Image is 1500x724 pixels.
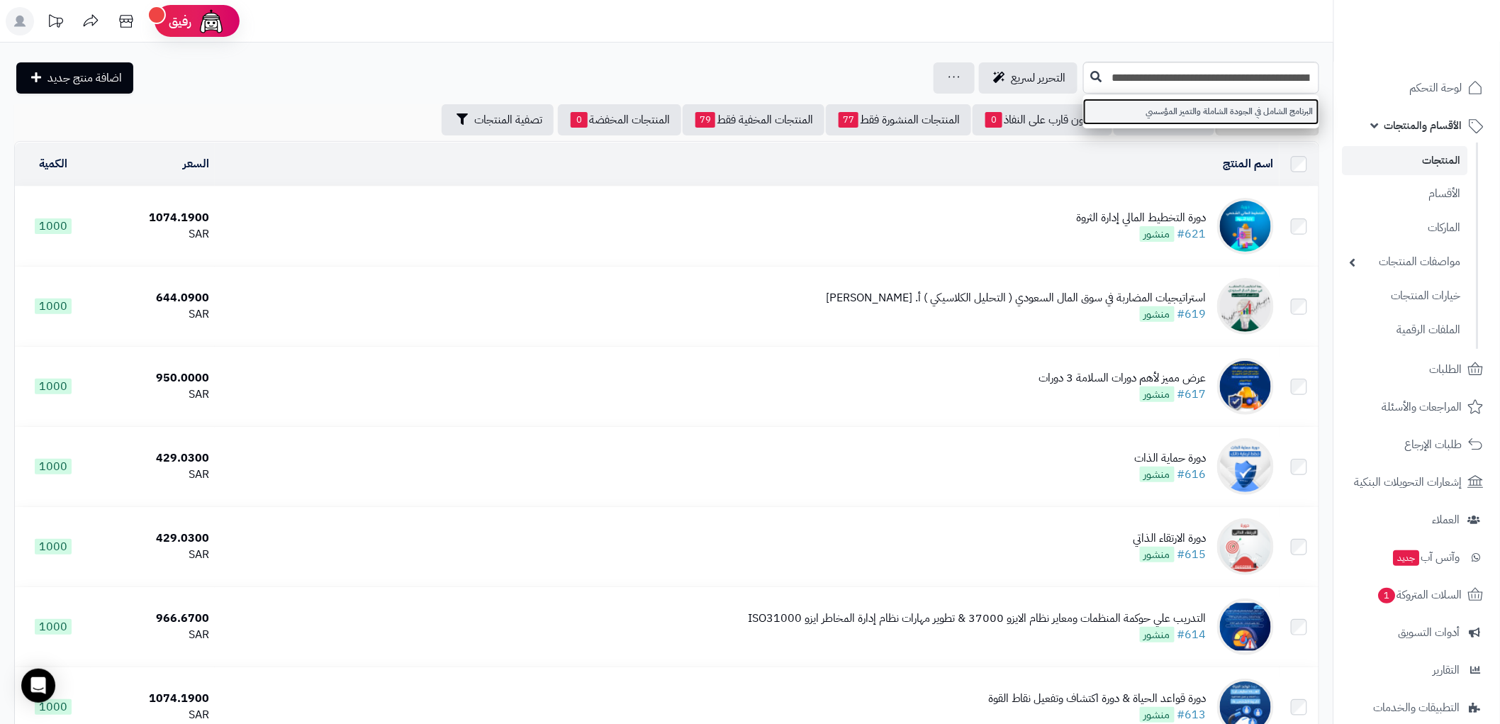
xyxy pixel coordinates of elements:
div: 1074.1900 [96,210,209,226]
span: الطلبات [1430,360,1462,379]
div: SAR [96,547,209,563]
a: الطلبات [1343,352,1491,386]
a: تحديثات المنصة [38,7,73,39]
a: #615 [1177,546,1207,563]
a: الأقسام [1343,179,1468,209]
span: 1 [1379,588,1396,603]
div: التدريب علي حوكمة المنظمات ومعاير نظام الايزو 37000 & تطوير مهارات نظام إدارة المخاطر ايزو ISO31000 [749,611,1207,627]
a: #613 [1177,706,1207,723]
a: أدوات التسويق [1343,616,1491,650]
span: 1000 [35,539,72,555]
a: مخزون قارب على النفاذ0 [973,104,1112,135]
img: logo-2.png [1404,40,1487,69]
div: استراتيجيات المضاربة في سوق المال السعودي ( التحليل الكلاسيكي ) أ. [PERSON_NAME] [827,290,1207,306]
span: إشعارات التحويلات البنكية [1355,472,1462,492]
a: وآتس آبجديد [1343,540,1491,574]
span: منشور [1140,467,1175,482]
div: SAR [96,306,209,323]
span: منشور [1140,226,1175,242]
span: رفيق [169,13,191,30]
a: الماركات [1343,213,1468,243]
a: اضافة منتج جديد [16,62,133,94]
div: SAR [96,627,209,643]
span: 77 [839,112,858,128]
span: 1000 [35,218,72,234]
a: لوحة التحكم [1343,71,1491,105]
span: 79 [695,112,715,128]
div: دورة قواعد الحياة & دورة اكتشاف وتفعيل نقاط القوة [989,691,1207,707]
div: دورة الارتقاء الذاتي [1134,530,1207,547]
span: 0 [571,112,588,128]
div: دورة التخطيط المالي إدارة الثروة [1077,210,1207,226]
span: المراجعات والأسئلة [1382,397,1462,417]
div: عرض مميز لأهم دورات السلامة 3 دورات [1039,370,1207,386]
div: 644.0900 [96,290,209,306]
span: تصفية المنتجات [474,111,542,128]
span: التطبيقات والخدمات [1374,698,1460,718]
a: السلات المتروكة1 [1343,578,1491,612]
span: 1000 [35,299,72,314]
a: مواصفات المنتجات [1343,247,1468,277]
img: ai-face.png [197,7,225,35]
span: لوحة التحكم [1410,78,1462,98]
a: السعر [183,155,209,172]
span: السلات المتروكة [1377,585,1462,605]
span: وآتس آب [1392,547,1460,567]
span: 1000 [35,619,72,635]
div: 1074.1900 [96,691,209,707]
span: اضافة منتج جديد [47,69,122,87]
div: 950.0000 [96,370,209,386]
div: SAR [96,386,209,403]
a: المنتجات المنشورة فقط77 [826,104,971,135]
a: المنتجات [1343,146,1468,175]
a: #619 [1177,306,1207,323]
a: العملاء [1343,503,1491,537]
span: منشور [1140,386,1175,402]
img: دورة حماية الذات [1217,438,1274,495]
button: تصفية المنتجات [442,104,554,135]
div: 966.6700 [96,611,209,627]
img: دورة التخطيط المالي إدارة الثروة [1217,198,1274,255]
span: 1000 [35,699,72,715]
span: جديد [1394,550,1420,566]
div: SAR [96,226,209,243]
span: أدوات التسويق [1399,623,1460,642]
div: دورة حماية الذات [1135,450,1207,467]
div: 429.0300 [96,530,209,547]
a: #616 [1177,466,1207,483]
span: 1000 [35,379,72,394]
div: SAR [96,467,209,483]
a: التقارير [1343,653,1491,687]
span: منشور [1140,627,1175,642]
span: طلبات الإرجاع [1405,435,1462,455]
div: 429.0300 [96,450,209,467]
a: إشعارات التحويلات البنكية [1343,465,1491,499]
a: الكمية [39,155,67,172]
span: منشور [1140,306,1175,322]
span: التقارير [1433,660,1460,680]
img: استراتيجيات المضاربة في سوق المال السعودي ( التحليل الكلاسيكي ) أ. رائد العساف [1217,278,1274,335]
a: #617 [1177,386,1207,403]
a: #621 [1177,225,1207,243]
img: عرض مميز لأهم دورات السلامة 3 دورات [1217,358,1274,415]
span: التحرير لسريع [1012,69,1066,87]
a: التحرير لسريع [979,62,1078,94]
span: 1000 [35,459,72,474]
a: اسم المنتج [1224,155,1274,172]
a: خيارات المنتجات [1343,281,1468,311]
a: البرنامج الشامل في الجودة الشاملة والتميز المؤسسي [1083,99,1319,125]
img: التدريب علي حوكمة المنظمات ومعاير نظام الايزو 37000 & تطوير مهارات نظام إدارة المخاطر ايزو ISO31000 [1217,598,1274,655]
span: منشور [1140,547,1175,562]
a: المنتجات المخفية فقط79 [683,104,824,135]
span: الأقسام والمنتجات [1384,116,1462,135]
img: دورة الارتقاء الذاتي [1217,518,1274,575]
a: المنتجات المخفضة0 [558,104,681,135]
span: العملاء [1433,510,1460,530]
span: منشور [1140,707,1175,723]
a: #614 [1177,626,1207,643]
a: المراجعات والأسئلة [1343,390,1491,424]
div: SAR [96,707,209,723]
div: Open Intercom Messenger [21,669,55,703]
a: الملفات الرقمية [1343,315,1468,345]
span: 0 [985,112,1002,128]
